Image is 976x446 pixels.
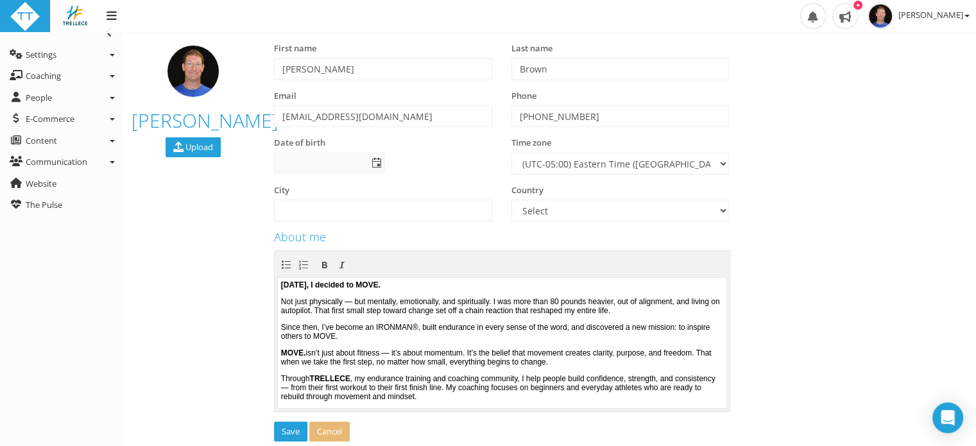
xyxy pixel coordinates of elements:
img: ttbadgewhite_48x48.png [10,1,40,32]
a: Bold [316,255,334,273]
a: Cancel [309,422,350,442]
span: E-Commerce [26,113,74,124]
label: First name [274,42,316,55]
span: The Pulse [26,199,62,210]
label: Date of birth [274,137,325,150]
span: [PERSON_NAME] [898,9,970,21]
span: Settings [26,49,56,60]
a: Insert ordered list [295,255,312,273]
span: Content [26,135,57,146]
span: Communication [26,156,87,167]
span: People [26,92,52,103]
label: Time zone [511,137,551,150]
label: Email [274,90,296,103]
span: select [368,153,385,171]
label: Phone [511,90,536,103]
label: Last name [511,42,552,55]
h4: About me [274,231,729,244]
a: Italic [333,255,351,273]
span: Website [26,178,56,189]
label: Country [511,184,544,197]
a: Insert unordered list [277,255,295,273]
button: Save [274,422,307,442]
label: City [274,184,289,197]
iframe: Editable area. Press F10 for toolbar. [278,278,726,408]
h3: [PERSON_NAME] [132,110,255,131]
img: 02716fb6-d6a4-481e-8d15-772fee561f86 [868,3,893,29]
img: TRELLECE_Logo_Stacked_NoTagline.png [60,1,90,32]
div: Open Intercom Messenger [932,402,963,433]
span: Coaching [26,70,61,81]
